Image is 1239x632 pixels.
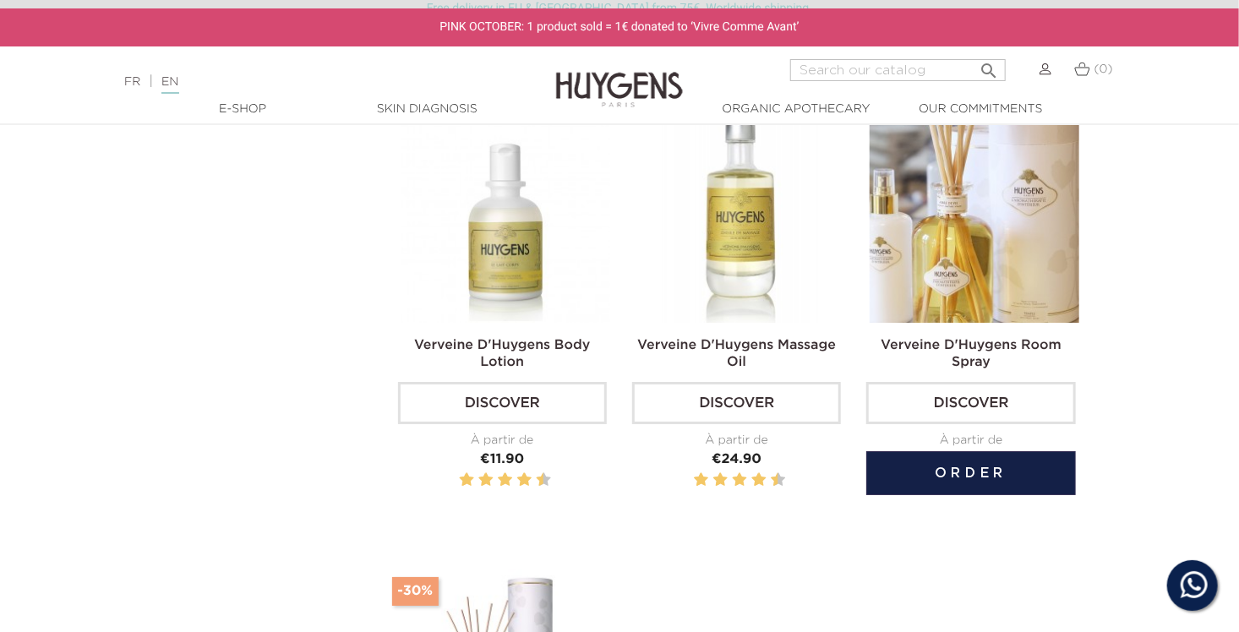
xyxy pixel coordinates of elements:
a: Verveine D'Huygens Massage Oil [637,339,836,369]
button:  [974,54,1004,77]
label: 1 [690,470,693,491]
a: FR [124,76,140,88]
label: 10 [539,470,548,491]
label: 6 [501,470,510,491]
label: 9 [533,470,536,491]
a: Verveine D'Huygens Body Lotion [414,339,590,369]
label: 2 [462,470,471,491]
div: | [116,72,504,92]
label: 1 [456,470,459,491]
label: 3 [710,470,712,491]
label: 2 [697,470,706,491]
label: 10 [774,470,783,491]
span: €24.90 [712,453,761,466]
label: 3 [476,470,478,491]
a: E-Shop [158,101,327,118]
label: 5 [494,470,497,491]
div: À partir de [632,432,841,449]
span: -30% [392,577,439,606]
label: 5 [729,470,732,491]
a: EN [161,76,178,94]
label: 8 [521,470,529,491]
label: 8 [755,470,763,491]
a: Discover [398,382,607,424]
span: (0) [1094,63,1113,75]
label: 7 [514,470,516,491]
a: Skin Diagnosis [342,101,511,118]
label: 6 [735,470,744,491]
label: 4 [717,470,725,491]
img: Verveine D'Huygens Body Lotion [401,113,610,322]
div: À partir de [398,432,607,449]
span: €11.90 [480,453,524,466]
a: Discover [866,382,1075,424]
a: Organic Apothecary [712,101,881,118]
a: Verveine D'Huygens Room Spray [881,339,1062,369]
label: 4 [482,470,490,491]
a: Discover [632,382,841,424]
button: Order [866,451,1075,495]
input: Search [790,59,1006,81]
label: 9 [767,470,770,491]
label: 7 [749,470,751,491]
img: L'HUILE DE MASSAGE 100ml VERVEINE D'HUYG [636,113,844,322]
div: À partir de [866,432,1075,449]
a: Our commitments [896,101,1065,118]
i:  [979,56,999,76]
img: Huygens [556,45,683,110]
